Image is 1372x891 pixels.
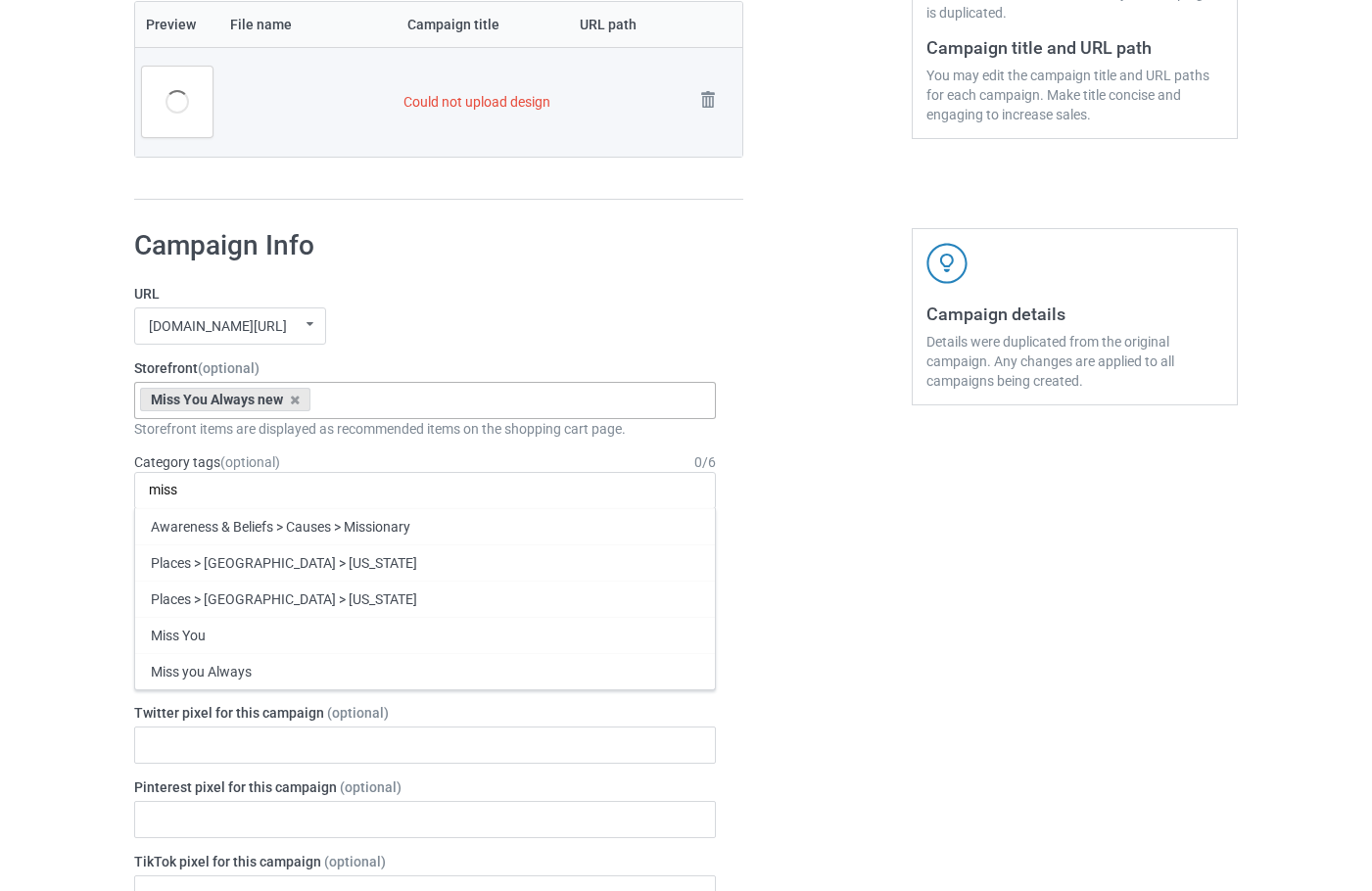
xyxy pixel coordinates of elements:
[926,36,1223,59] h3: Campaign title and URL path
[134,777,716,797] label: Pinterest pixel for this campaign
[134,284,716,304] label: URL
[926,66,1223,124] div: You may edit the campaign title and URL paths for each campaign. Make title concise and engaging ...
[397,47,686,157] td: Could not upload design
[340,779,402,795] span: (optional)
[324,854,386,869] span: (optional)
[569,2,687,47] th: URL path
[134,452,280,472] label: Category tags
[149,319,287,333] div: [DOMAIN_NAME][URL]
[926,332,1223,391] div: Details were duplicated from the original campaign. Any changes are applied to all campaigns bein...
[135,617,715,653] div: Miss You
[327,705,389,721] span: (optional)
[134,852,716,871] label: TikTok pixel for this campaign
[135,2,219,47] th: Preview
[134,228,716,263] h1: Campaign Info
[134,703,716,723] label: Twitter pixel for this campaign
[926,243,968,284] img: svg+xml;base64,PD94bWwgdmVyc2lvbj0iMS4wIiBlbmNvZGluZz0iVVRGLTgiPz4KPHN2ZyB3aWR0aD0iNDJweCIgaGVpZ2...
[140,388,310,411] div: Miss You Always new
[926,303,1223,325] h3: Campaign details
[397,2,568,47] th: Campaign title
[135,653,715,689] div: Miss you Always
[219,2,397,47] th: File name
[134,358,716,378] label: Storefront
[220,454,280,470] span: (optional)
[134,419,716,439] div: Storefront items are displayed as recommended items on the shopping cart page.
[198,360,260,376] span: (optional)
[694,86,722,114] img: svg+xml;base64,PD94bWwgdmVyc2lvbj0iMS4wIiBlbmNvZGluZz0iVVRGLTgiPz4KPHN2ZyB3aWR0aD0iMjhweCIgaGVpZ2...
[135,544,715,581] div: Places > [GEOGRAPHIC_DATA] > [US_STATE]
[694,452,716,472] div: 0 / 6
[135,508,715,544] div: Awareness & Beliefs > Causes > Missionary
[135,581,715,617] div: Places > [GEOGRAPHIC_DATA] > [US_STATE]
